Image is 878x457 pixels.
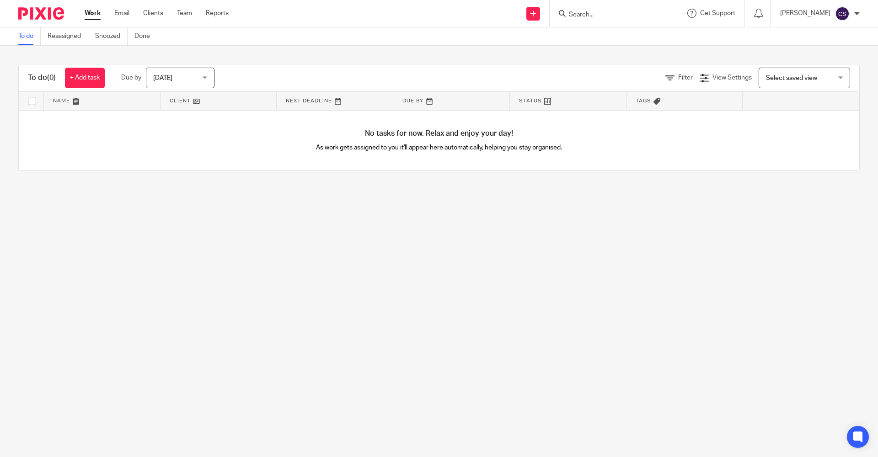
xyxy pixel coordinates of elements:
[143,9,163,18] a: Clients
[766,75,817,81] span: Select saved view
[121,73,141,82] p: Due by
[114,9,129,18] a: Email
[206,9,229,18] a: Reports
[65,68,105,88] a: + Add task
[835,6,850,21] img: svg%3E
[712,74,752,81] span: View Settings
[95,27,128,45] a: Snoozed
[229,143,649,152] p: As work gets assigned to you it'll appear here automatically, helping you stay organised.
[19,129,859,138] h4: No tasks for now. Relax and enjoy your day!
[47,74,56,81] span: (0)
[28,73,56,83] h1: To do
[18,7,64,20] img: Pixie
[568,11,650,19] input: Search
[134,27,157,45] a: Done
[85,9,101,18] a: Work
[700,10,735,16] span: Get Support
[48,27,88,45] a: Reassigned
[18,27,41,45] a: To do
[636,98,651,103] span: Tags
[153,75,172,81] span: [DATE]
[678,74,693,81] span: Filter
[780,9,830,18] p: [PERSON_NAME]
[177,9,192,18] a: Team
